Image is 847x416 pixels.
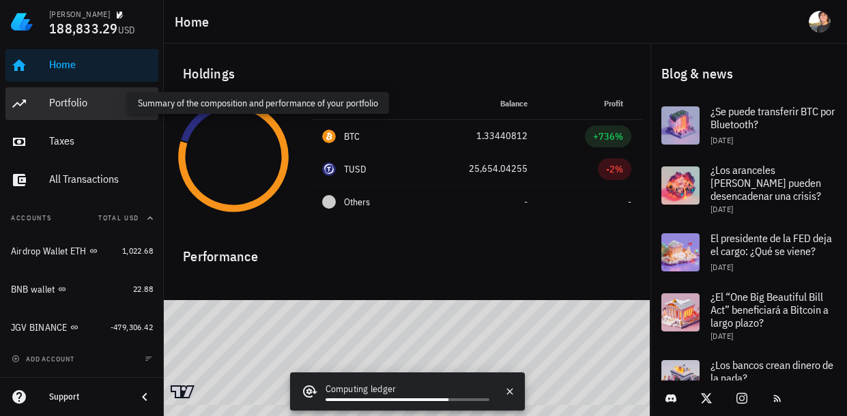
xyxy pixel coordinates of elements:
div: Performance [172,235,642,267]
span: ¿El “One Big Beautiful Bill Act” beneficiará a Bitcoin a largo plazo? [710,290,829,329]
a: Home [5,49,158,82]
div: BNB wallet [11,284,55,295]
span: ¿Los bancos crean dinero de la nada? [710,358,833,385]
button: AccountsTotal USD [5,202,158,235]
div: Blog & news [650,52,847,95]
div: Holdings [172,52,642,95]
a: BNB wallet 22.88 [5,273,158,306]
div: avatar [809,11,831,33]
div: 1.33440812 [428,129,528,143]
a: Portfolio [5,87,158,120]
img: LedgiFi [11,11,33,33]
div: BTC-icon [322,130,336,143]
div: TUSD [344,162,367,176]
span: ¿Se puede transferir BTC por Bluetooth? [710,104,835,131]
div: TUSD-icon [322,162,336,176]
th: Currency [311,87,417,120]
span: Total USD [98,213,139,222]
a: ¿Los bancos crean dinero de la nada? [650,349,847,409]
div: Computing ledger [326,382,489,398]
span: Profit [604,98,631,108]
span: 188,833.29 [49,19,118,38]
span: [DATE] [710,204,733,214]
span: [DATE] [710,262,733,272]
a: Charting by TradingView [171,385,195,398]
span: 1,022.68 [122,246,153,256]
a: All Transactions [5,164,158,196]
div: 25,654.04255 [428,162,528,176]
a: El presidente de la FED deja el cargo: ¿Qué se viene? [DATE] [650,222,847,282]
a: Taxes [5,125,158,158]
a: ¿El “One Big Beautiful Bill Act” beneficiará a Bitcoin a largo plazo? [DATE] [650,282,847,349]
span: Others [344,195,370,209]
div: Support [49,391,126,402]
div: JGV BINANCE [11,322,68,333]
a: ¿Se puede transferir BTC por Bluetooth? [DATE] [650,95,847,155]
span: El presidente de la FED deja el cargo: ¿Qué se viene? [710,231,832,258]
div: Portfolio [49,96,153,109]
a: ¿Los aranceles [PERSON_NAME] pueden desencadenar una crisis? [DATE] [650,155,847,222]
div: BTC [344,130,360,143]
span: - [524,196,528,208]
div: -2% [606,162,623,176]
div: [PERSON_NAME] [49,9,110,20]
div: All Transactions [49,173,153,185]
span: 22.88 [133,284,153,294]
span: [DATE] [710,331,733,341]
div: Airdrop Wallet ETH [11,246,87,257]
th: Balance [417,87,539,120]
button: add account [8,352,80,366]
a: JGV BINANCE -479,306.42 [5,311,158,344]
span: [DATE] [710,135,733,145]
span: -479,306.42 [111,322,153,332]
span: USD [118,24,136,36]
span: ¿Los aranceles [PERSON_NAME] pueden desencadenar una crisis? [710,163,821,203]
span: - [628,196,631,208]
h1: Home [175,11,214,33]
div: Taxes [49,134,153,147]
span: add account [14,355,74,363]
div: Home [49,58,153,71]
a: Airdrop Wallet ETH 1,022.68 [5,235,158,267]
div: +736% [593,130,623,143]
